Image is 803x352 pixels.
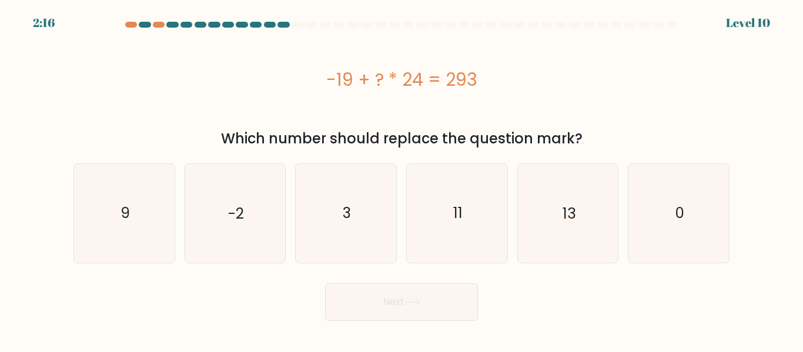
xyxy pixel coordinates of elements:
[73,66,730,93] div: -19 + ? * 24 = 293
[675,203,684,223] text: 0
[81,128,722,149] div: Which number should replace the question mark?
[453,203,463,223] text: 11
[33,14,55,32] div: 2:16
[228,203,244,223] text: -2
[325,283,478,321] button: Next
[563,203,576,223] text: 13
[121,203,130,223] text: 9
[343,203,351,223] text: 3
[726,14,770,32] div: Level 10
